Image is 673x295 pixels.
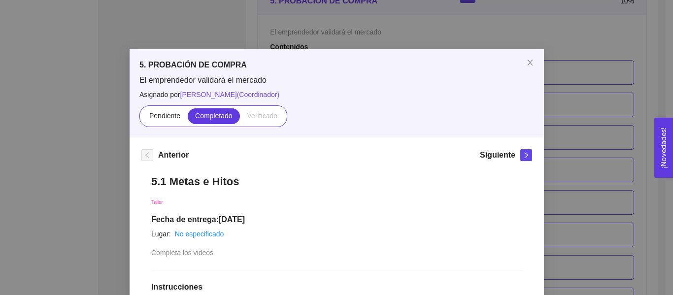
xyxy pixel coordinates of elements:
h5: 5. PROBACIÓN DE COMPRA [139,59,534,71]
span: Asignado por [139,89,534,100]
span: close [526,59,534,66]
span: El emprendedor validará el mercado [139,75,534,86]
button: Close [516,49,544,77]
span: [PERSON_NAME] ( Coordinador ) [180,91,279,98]
h5: Siguiente [479,149,515,161]
span: Verificado [247,112,277,120]
span: right [521,152,532,159]
span: Completado [195,112,233,120]
h5: Anterior [158,149,189,161]
button: Open Feedback Widget [654,118,673,178]
a: No especificado [174,230,224,238]
span: Completa los videos [151,249,213,257]
h1: Fecha de entrega: [DATE] [151,215,522,225]
button: left [141,149,153,161]
h1: 5.1 Metas e Hitos [151,175,522,188]
span: Taller [151,199,163,205]
article: Lugar: [151,229,171,239]
span: Pendiente [149,112,180,120]
h1: Instrucciones [151,282,522,292]
button: right [520,149,532,161]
